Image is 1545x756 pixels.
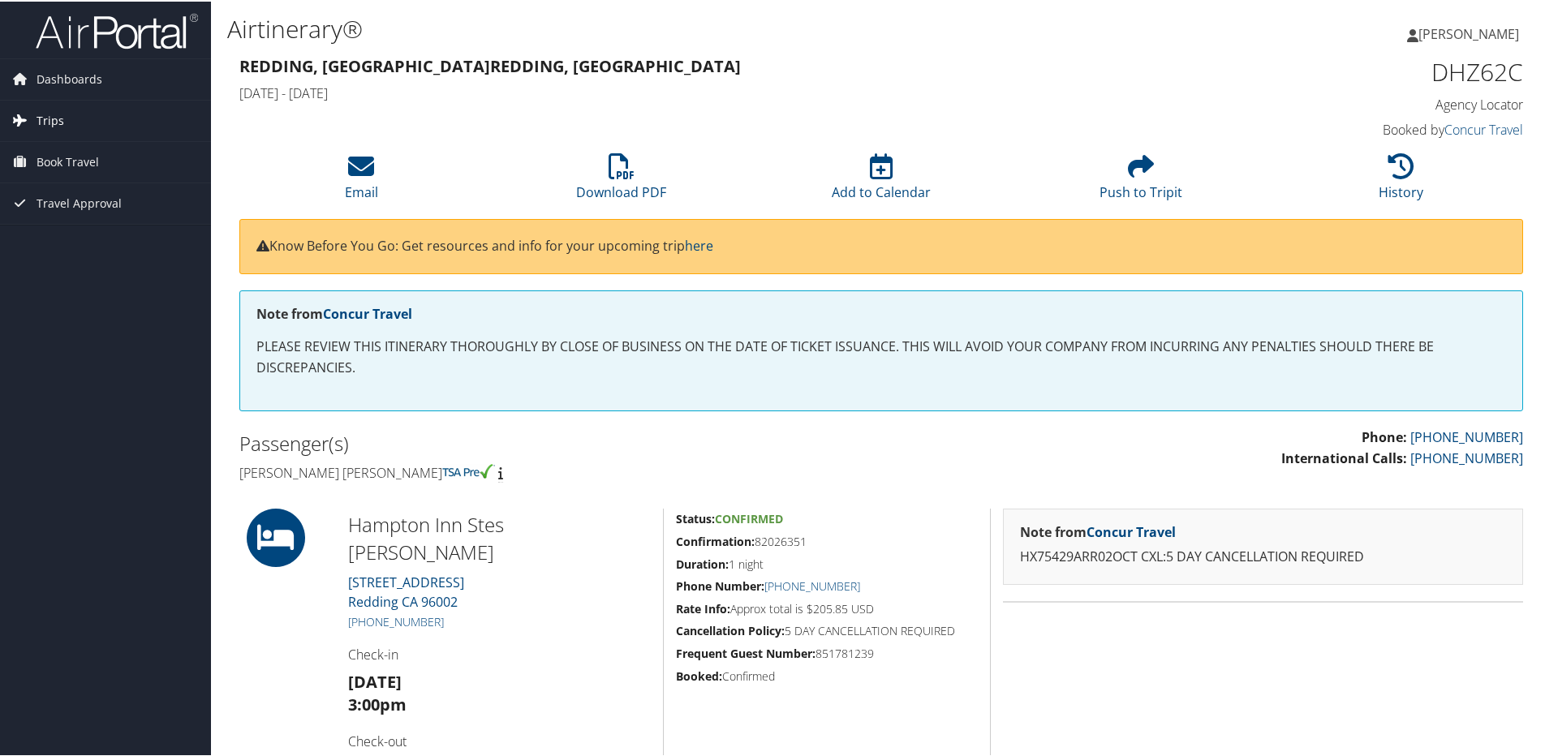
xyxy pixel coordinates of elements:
[715,509,783,525] span: Confirmed
[1362,427,1407,445] strong: Phone:
[348,612,444,628] a: [PHONE_NUMBER]
[576,161,666,200] a: Download PDF
[676,621,978,638] h5: 5 DAY CANCELLATION REQUIRED
[1281,448,1407,466] strong: International Calls:
[37,140,99,181] span: Book Travel
[323,303,412,321] a: Concur Travel
[1444,119,1523,137] a: Concur Travel
[37,182,122,222] span: Travel Approval
[676,599,730,615] strong: Rate Info:
[227,11,1100,45] h1: Airtinerary®
[1379,161,1423,200] a: History
[1410,448,1523,466] a: [PHONE_NUMBER]
[1020,522,1176,539] strong: Note from
[676,667,722,682] strong: Booked:
[1100,161,1182,200] a: Push to Tripit
[1418,24,1519,41] span: [PERSON_NAME]
[676,667,978,683] h5: Confirmed
[348,692,407,714] strong: 3:00pm
[1087,522,1176,539] a: Concur Travel
[239,428,869,456] h2: Passenger(s)
[764,577,860,592] a: [PHONE_NUMBER]
[1407,8,1535,57] a: [PERSON_NAME]
[37,99,64,140] span: Trips
[832,161,931,200] a: Add to Calendar
[239,83,1196,101] h4: [DATE] - [DATE]
[676,509,715,525] strong: Status:
[1220,119,1523,137] h4: Booked by
[256,335,1506,376] p: PLEASE REVIEW THIS ITINERARY THOROUGHLY BY CLOSE OF BUSINESS ON THE DATE OF TICKET ISSUANCE. THIS...
[676,621,785,637] strong: Cancellation Policy:
[239,54,741,75] strong: Redding, [GEOGRAPHIC_DATA] Redding, [GEOGRAPHIC_DATA]
[348,644,651,662] h4: Check-in
[1220,54,1523,88] h1: DHZ62C
[345,161,378,200] a: Email
[348,731,651,749] h4: Check-out
[676,644,816,659] strong: Frequent Guest Number:
[676,644,978,660] h5: 851781239
[36,11,198,49] img: airportal-logo.png
[348,669,402,691] strong: [DATE]
[676,555,729,570] strong: Duration:
[256,303,412,321] strong: Note from
[239,462,869,480] h4: [PERSON_NAME] [PERSON_NAME]
[1410,427,1523,445] a: [PHONE_NUMBER]
[442,462,495,477] img: tsa-precheck.png
[676,599,978,616] h5: Approx total is $205.85 USD
[348,572,464,609] a: [STREET_ADDRESS]Redding CA 96002
[676,532,755,548] strong: Confirmation:
[676,577,764,592] strong: Phone Number:
[676,532,978,548] h5: 82026351
[256,234,1506,256] p: Know Before You Go: Get resources and info for your upcoming trip
[1020,545,1506,566] p: HX75429ARR02OCT CXL:5 DAY CANCELLATION REQUIRED
[37,58,102,98] span: Dashboards
[348,509,651,564] h2: Hampton Inn Stes [PERSON_NAME]
[685,235,713,253] a: here
[676,555,978,571] h5: 1 night
[1220,94,1523,112] h4: Agency Locator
